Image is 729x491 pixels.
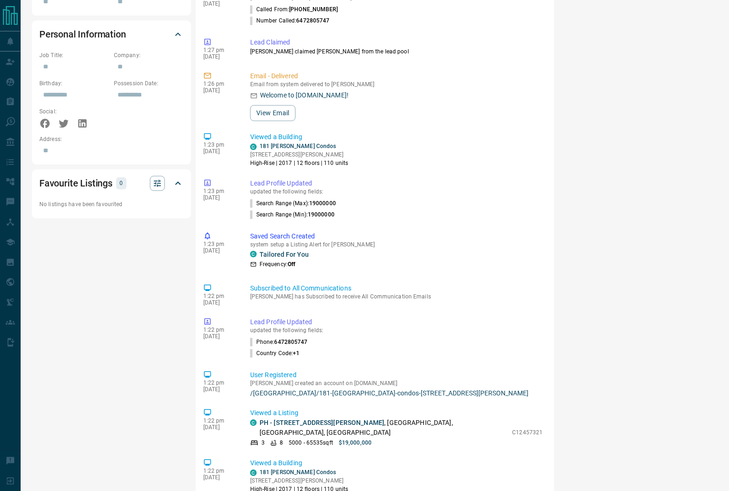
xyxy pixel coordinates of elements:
[250,231,543,241] p: Saved Search Created
[203,386,236,393] p: [DATE]
[275,339,308,345] span: 6472805747
[250,338,308,346] p: Phone :
[250,283,543,293] p: Subscribed to All Communications
[114,79,184,88] p: Possession Date:
[203,47,236,53] p: 1:27 pm
[203,81,236,87] p: 1:26 pm
[250,37,543,47] p: Lead Claimed
[203,194,236,201] p: [DATE]
[250,5,338,14] p: Called From:
[250,81,543,88] p: Email from system delivered to [PERSON_NAME]
[250,419,257,426] div: condos.ca
[280,439,283,447] p: 8
[203,293,236,299] p: 1:22 pm
[260,419,384,426] a: PH - [STREET_ADDRESS][PERSON_NAME]
[203,247,236,254] p: [DATE]
[203,333,236,340] p: [DATE]
[119,178,124,188] p: 0
[203,417,236,424] p: 1:22 pm
[293,350,299,357] span: +1
[203,299,236,306] p: [DATE]
[250,179,543,188] p: Lead Profile Updated
[250,199,336,208] p: Search Range (Max) :
[39,135,184,143] p: Address:
[114,51,184,60] p: Company:
[250,150,349,159] p: [STREET_ADDRESS][PERSON_NAME]
[203,468,236,474] p: 1:22 pm
[297,17,330,24] span: 6472805747
[39,51,109,60] p: Job Title:
[250,188,543,195] p: updated the following fields:
[39,172,184,194] div: Favourite Listings0
[39,200,184,208] p: No listings have been favourited
[250,317,543,327] p: Lead Profile Updated
[250,476,349,485] p: [STREET_ADDRESS][PERSON_NAME]
[513,428,543,437] p: C12457321
[39,23,184,45] div: Personal Information
[250,327,543,334] p: updated the following fields:
[309,200,336,207] span: 19000000
[39,107,109,116] p: Social:
[260,418,508,438] p: , [GEOGRAPHIC_DATA], [GEOGRAPHIC_DATA], [GEOGRAPHIC_DATA]
[261,439,265,447] p: 3
[260,260,295,268] p: Frequency:
[250,159,349,167] p: High-Rise | 2017 | 12 floors | 110 units
[308,211,335,218] span: 19000000
[250,251,257,257] div: condos.ca
[203,0,236,7] p: [DATE]
[203,379,236,386] p: 1:22 pm
[250,389,543,397] a: /[GEOGRAPHIC_DATA]/181-[GEOGRAPHIC_DATA]-condos-[STREET_ADDRESS][PERSON_NAME]
[203,327,236,333] p: 1:22 pm
[203,474,236,481] p: [DATE]
[250,370,543,380] p: User Registered
[250,469,257,476] div: condos.ca
[339,439,372,447] p: $19,000,000
[203,241,236,247] p: 1:23 pm
[203,141,236,148] p: 1:23 pm
[250,408,543,418] p: Viewed a Listing
[260,90,349,100] p: Welcome to [DOMAIN_NAME]!
[39,27,126,42] h2: Personal Information
[39,176,112,191] h2: Favourite Listings
[203,148,236,155] p: [DATE]
[250,380,543,387] p: [PERSON_NAME] created an account on [DOMAIN_NAME]
[260,143,336,149] a: 181 [PERSON_NAME] Condos
[288,261,295,268] strong: Off
[250,210,335,219] p: Search Range (Min) :
[260,469,336,476] a: 181 [PERSON_NAME] Condos
[289,6,338,13] span: [PHONE_NUMBER]
[250,71,543,81] p: Email - Delivered
[203,424,236,431] p: [DATE]
[250,241,543,248] p: system setup a Listing Alert for [PERSON_NAME]
[260,251,309,258] a: Tailored For You
[250,293,543,300] p: [PERSON_NAME] has Subscribed to receive All Communication Emails
[203,53,236,60] p: [DATE]
[203,87,236,94] p: [DATE]
[250,349,300,357] p: Country Code :
[250,143,257,150] div: condos.ca
[250,132,543,142] p: Viewed a Building
[250,47,543,56] p: [PERSON_NAME] claimed [PERSON_NAME] from the lead pool
[203,188,236,194] p: 1:23 pm
[250,458,543,468] p: Viewed a Building
[289,439,333,447] p: 5000 - 65535 sqft
[250,16,330,25] p: Number Called:
[250,105,296,121] button: View Email
[39,79,109,88] p: Birthday:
